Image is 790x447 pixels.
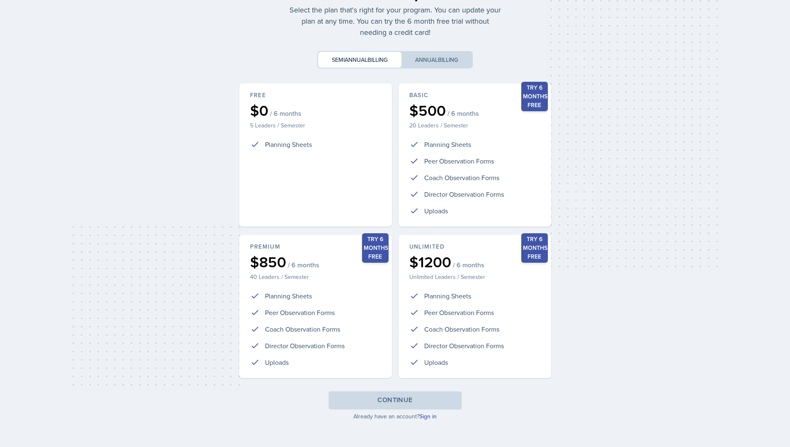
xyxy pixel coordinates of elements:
p: 40 Leaders / Semester [250,273,381,281]
p: Director Observation Forms [424,189,504,199]
p: Director Observation Forms [424,341,504,351]
span: billing [438,56,458,64]
p: Peer Observation Forms [424,308,494,318]
div: $500 [409,103,540,118]
p: Unlimited Leaders / Semester [409,273,540,281]
div: Try 6 months free [362,233,389,263]
button: Continue [329,391,462,409]
p: 20 Leaders / Semester [409,121,540,129]
div: $0 [250,103,381,118]
p: Select the plan that's right for your program. You can update your plan at any time. You can try ... [289,4,501,38]
p: Peer Observation Forms [424,156,494,166]
p: Coach Observation Forms [424,324,499,334]
div: Try 6 months free [521,233,548,263]
div: $850 [250,254,381,269]
p: Coach Observation Forms [424,173,499,183]
div: Free [250,91,381,100]
p: Director Observation Forms [265,341,345,351]
div: Try 6 months free [521,82,548,111]
a: Sign in [419,412,437,420]
span: / 6 months [270,109,301,117]
p: Uploads [265,357,289,367]
div: $1200 [409,254,540,269]
div: Continue [377,395,412,405]
p: Peer Observation Forms [265,308,335,318]
span: / 6 months [447,109,479,117]
span: / 6 months [288,261,319,269]
p: Already have an account? [239,412,551,420]
button: Semiannualbilling [318,52,401,68]
span: billing [367,56,388,64]
p: Planning Sheets [265,291,312,301]
p: Planning Sheets [424,139,471,149]
div: Unlimited [409,242,540,251]
p: 5 Leaders / Semester [250,121,381,129]
p: Uploads [424,206,448,216]
p: Planning Sheets [424,291,471,301]
p: Uploads [424,357,448,367]
button: Annualbilling [401,52,472,68]
div: Premium [250,242,381,251]
span: / 6 months [453,261,484,269]
p: Coach Observation Forms [265,324,340,334]
p: Planning Sheets [265,139,312,149]
div: Basic [409,91,540,100]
